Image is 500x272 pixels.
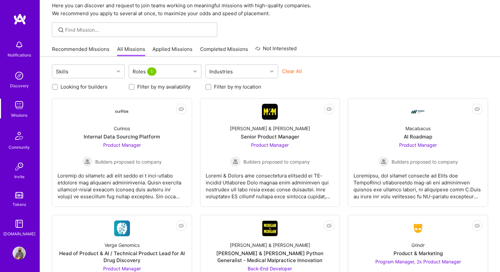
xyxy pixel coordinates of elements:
a: Company Logo[PERSON_NAME] & [PERSON_NAME]Senior Product ManagerProduct Manager Builders proposed ... [206,104,335,201]
i: icon EyeClosed [475,106,480,112]
img: Builders proposed to company [378,156,389,167]
i: icon EyeClosed [179,223,184,228]
img: Community [11,128,27,144]
img: Company Logo [114,220,130,236]
img: Invite [13,160,26,173]
div: Macabacus [405,125,431,132]
a: Completed Missions [200,46,248,57]
i: icon Chevron [117,70,120,73]
img: Company Logo [410,104,426,120]
img: guide book [13,217,26,230]
div: Curinos [114,125,130,132]
div: Invite [14,173,24,180]
div: Community [9,144,30,151]
a: Company LogoMacabacusAI RoadmapProduct Manager Builders proposed to companyBuilders proposed to c... [354,104,482,201]
div: Loremipsu, dol sitamet consecte ad Elits doe TempoRinci utlaboreetdo mag-ali eni adminimven quisn... [354,167,482,200]
a: Applied Missions [152,46,192,57]
div: Tokens [13,201,26,208]
div: Industries [208,67,234,76]
div: [DOMAIN_NAME] [3,230,35,237]
a: All Missions [117,46,145,57]
div: Product & Marketing [394,250,443,257]
span: Product Manager [399,142,437,148]
img: discovery [13,69,26,82]
a: Recommended Missions [52,46,109,57]
span: Product Manager [251,142,289,148]
div: [PERSON_NAME] & [PERSON_NAME] Python Generalist - Medical Malpractice Innovation [206,250,335,264]
a: Not Interested [255,45,297,57]
img: teamwork [13,98,26,112]
i: icon SearchGrey [57,26,65,34]
div: Senior Product Manager [241,133,299,140]
img: User Avatar [13,247,26,260]
i: icon Chevron [270,70,273,73]
img: Builders proposed to company [82,156,93,167]
img: Company Logo [262,104,278,120]
div: Skills [54,67,70,76]
img: Company Logo [410,222,426,234]
p: Here you can discover and request to join teams working on meaningful missions with high-quality ... [52,2,488,18]
div: Verge Genomics [104,242,140,249]
div: Head of Product & AI / Technical Product Lead for AI Drug Discovery [58,250,187,264]
div: [PERSON_NAME] & [PERSON_NAME] [230,125,310,132]
label: Looking for builders [61,83,107,90]
span: 1 [147,67,156,76]
div: Internal Data Sourcing Platform [84,133,160,140]
img: Company Logo [114,110,130,114]
div: Discovery [10,82,29,89]
span: Product Manager [103,266,141,271]
div: Notifications [8,52,31,58]
i: icon Chevron [193,70,197,73]
span: Product Manager [103,142,141,148]
i: icon EyeClosed [326,223,332,228]
div: Roles [131,67,159,76]
div: Grindr [411,242,425,249]
div: [PERSON_NAME] & [PERSON_NAME] [230,242,310,249]
button: Clear All [282,68,302,75]
i: icon EyeClosed [475,223,480,228]
i: icon EyeClosed [326,106,332,112]
img: logo [13,13,26,25]
div: AI Roadmap [404,133,432,140]
img: bell [13,38,26,52]
img: tokens [15,192,23,198]
span: Builders proposed to company [95,158,162,165]
span: Program Manager, 2x Product Manager [375,259,461,264]
div: Loremi & Dolors ame consectetura elitsedd ei TE-incidid Utlaboree Dolo magnaa enim adminimven qui... [206,167,335,200]
label: Filter by my location [214,83,261,90]
img: Builders proposed to company [230,156,241,167]
a: User Avatar [11,247,27,260]
span: Builders proposed to company [392,158,458,165]
i: icon EyeClosed [179,106,184,112]
span: Builders proposed to company [243,158,310,165]
div: Loremip do sitametc adi elit seddo ei t inci-utlabo etdolore mag aliquaeni adminimvenia. Quisn ex... [58,167,187,200]
a: Company LogoCurinosInternal Data Sourcing PlatformProduct Manager Builders proposed to companyBui... [58,104,187,201]
input: Find Mission... [65,26,212,33]
span: Back-End Developer [248,266,292,271]
div: Missions [11,112,27,119]
img: Company Logo [262,220,278,236]
label: Filter by my availability [137,83,190,90]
